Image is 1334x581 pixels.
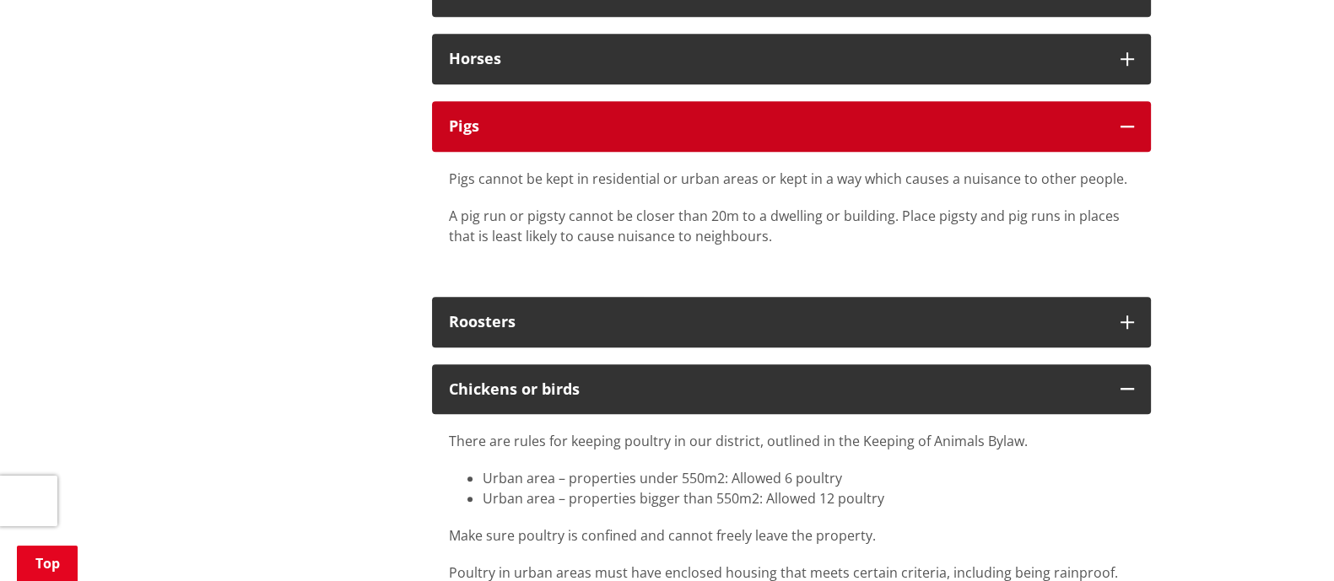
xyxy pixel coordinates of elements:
p: Chickens or birds [449,381,1104,398]
p: Make sure poultry is confined and cannot freely leave the property. [449,525,1134,546]
button: Horses [432,34,1151,84]
li: Urban area – properties under 550m2: Allowed 6 poultry [483,468,1134,488]
a: Top [17,546,78,581]
button: Roosters [432,297,1151,347]
iframe: Messenger Launcher [1256,510,1317,571]
button: Pigs [432,101,1151,152]
div: Pigs [449,118,1104,135]
p: Pigs cannot be kept in residential or urban areas or kept in a way which causes a nuisance to oth... [449,169,1134,189]
p: A pig run or pigsty cannot be closer than 20m to a dwelling or building. Place pigsty and pig run... [449,206,1134,246]
div: Horses [449,51,1104,67]
div: Roosters [449,314,1104,331]
span: There are rules for keeping poultry in our district, outlined in the Keeping of Animals Bylaw. [449,432,1028,450]
li: Urban area – properties bigger than 550m2: Allowed 12 poultry [483,488,1134,508]
button: Chickens or birds [432,364,1151,415]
